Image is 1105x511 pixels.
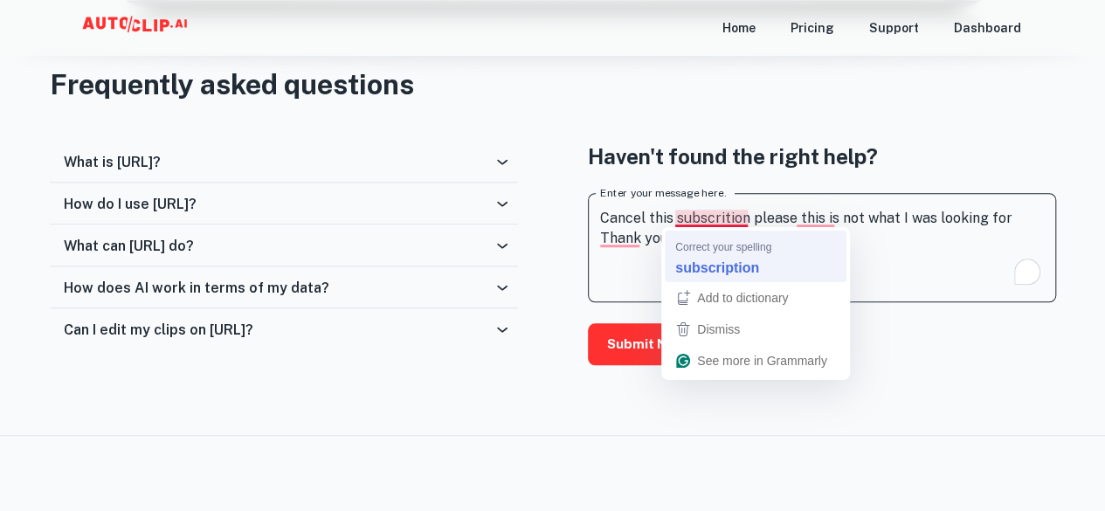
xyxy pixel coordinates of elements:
[50,64,1056,106] h3: Frequently asked questions
[600,185,726,200] label: Enter your message here.
[50,183,518,224] div: How do I use [URL]?
[64,280,329,296] h6: How does AI work in terms of my data?
[50,224,518,266] div: What can [URL] do?
[50,266,518,308] div: How does AI work in terms of my data?
[64,196,197,212] h6: How do I use [URL]?
[64,238,194,254] h6: What can [URL] do?
[50,141,518,183] div: What is [URL]?
[588,141,1056,172] h4: Haven't found the right help?
[50,308,518,350] div: Can I edit my clips on [URL]?
[588,323,704,365] button: Submit Now
[600,208,1044,288] textarea: To enrich screen reader interactions, please activate Accessibility in Grammarly extension settings
[64,321,253,338] h6: Can I edit my clips on [URL]?
[64,154,161,170] h6: What is [URL]?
